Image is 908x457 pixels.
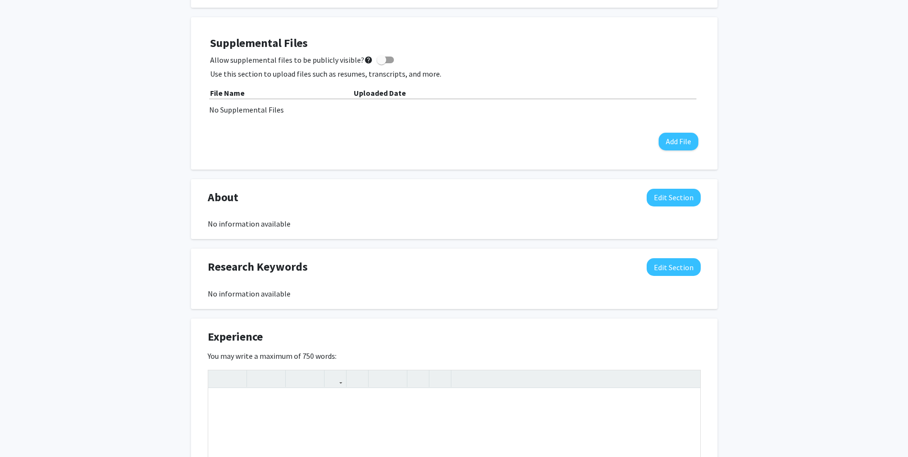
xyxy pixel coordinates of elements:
[647,258,701,276] button: Edit Research Keywords
[288,370,305,387] button: Superscript
[208,328,263,345] span: Experience
[354,88,406,98] b: Uploaded Date
[249,370,266,387] button: Strong (Ctrl + B)
[208,288,701,299] div: No information available
[647,189,701,206] button: Edit About
[305,370,322,387] button: Subscript
[432,370,448,387] button: Insert horizontal rule
[208,189,238,206] span: About
[266,370,283,387] button: Emphasis (Ctrl + I)
[227,370,244,387] button: Redo (Ctrl + Y)
[349,370,366,387] button: Insert Image
[210,68,698,80] p: Use this section to upload files such as resumes, transcripts, and more.
[208,218,701,229] div: No information available
[208,350,336,362] label: You may write a maximum of 750 words:
[209,104,699,115] div: No Supplemental Files
[210,36,698,50] h4: Supplemental Files
[208,258,308,275] span: Research Keywords
[211,370,227,387] button: Undo (Ctrl + Z)
[410,370,426,387] button: Remove format
[7,414,41,450] iframe: Chat
[659,133,698,150] button: Add File
[681,370,698,387] button: Fullscreen
[210,88,245,98] b: File Name
[388,370,404,387] button: Ordered list
[210,54,373,66] span: Allow supplemental files to be publicly visible?
[371,370,388,387] button: Unordered list
[327,370,344,387] button: Link
[364,54,373,66] mat-icon: help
